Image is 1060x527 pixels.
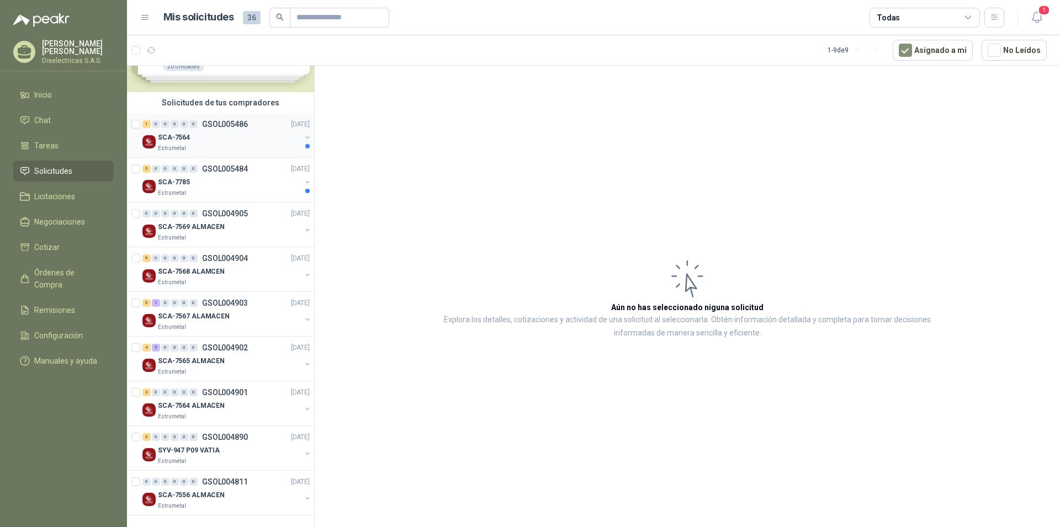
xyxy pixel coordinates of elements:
[34,165,72,177] span: Solicitudes
[161,433,169,441] div: 0
[158,144,186,153] p: Estrumetal
[142,314,156,327] img: Company Logo
[142,252,312,287] a: 9 0 0 0 0 0 GSOL004904[DATE] Company LogoSCA-7568 ALAMCENEstrumetal
[171,433,179,441] div: 0
[243,11,261,24] span: 36
[276,13,284,21] span: search
[202,388,248,396] p: GSOL004901
[142,210,151,217] div: 0
[161,165,169,173] div: 0
[142,403,156,417] img: Company Logo
[142,344,151,352] div: 4
[180,388,188,396] div: 0
[189,388,198,396] div: 0
[1027,8,1047,28] button: 1
[152,344,160,352] div: 5
[142,493,156,506] img: Company Logo
[142,433,151,441] div: 3
[34,267,103,291] span: Órdenes de Compra
[13,135,114,156] a: Tareas
[291,119,310,130] p: [DATE]
[158,222,225,232] p: SCA-7569 ALMACEN
[180,210,188,217] div: 0
[189,344,198,352] div: 0
[158,502,186,510] p: Estrumetal
[152,388,160,396] div: 0
[142,207,312,242] a: 0 0 0 0 0 0 GSOL004905[DATE] Company LogoSCA-7569 ALMACENEstrumetal
[13,211,114,232] a: Negociaciones
[34,114,51,126] span: Chat
[152,165,160,173] div: 0
[142,118,312,153] a: 1 0 0 0 0 0 GSOL005486[DATE] Company LogoSCA-7564Estrumetal
[161,344,169,352] div: 0
[13,13,70,26] img: Logo peakr
[171,344,179,352] div: 0
[180,254,188,262] div: 0
[291,164,310,174] p: [DATE]
[158,401,225,411] p: SCA-7564 ALMACEN
[161,478,169,486] div: 0
[142,475,312,510] a: 0 0 0 0 0 0 GSOL004811[DATE] Company LogoSCA-7556 ALMACENEstrumetal
[142,359,156,372] img: Company Logo
[152,299,160,307] div: 1
[189,165,198,173] div: 0
[893,40,973,61] button: Asignado a mi
[142,120,151,128] div: 1
[189,210,198,217] div: 0
[34,355,97,367] span: Manuales y ayuda
[13,325,114,346] a: Configuración
[189,299,198,307] div: 0
[180,120,188,128] div: 0
[202,254,248,262] p: GSOL004904
[202,433,248,441] p: GSOL004890
[13,186,114,207] a: Licitaciones
[189,478,198,486] div: 0
[291,387,310,398] p: [DATE]
[171,120,179,128] div: 0
[34,241,60,253] span: Cotizar
[189,120,198,128] div: 0
[158,233,186,242] p: Estrumetal
[202,299,248,307] p: GSOL004903
[13,161,114,182] a: Solicitudes
[180,478,188,486] div: 0
[152,254,160,262] div: 0
[158,311,230,322] p: SCA-7567 ALAMACEN
[152,210,160,217] div: 0
[161,210,169,217] div: 0
[142,135,156,148] img: Company Logo
[202,210,248,217] p: GSOL004905
[202,165,248,173] p: GSOL005484
[34,304,75,316] span: Remisiones
[34,329,83,342] span: Configuración
[13,237,114,258] a: Cotizar
[142,478,151,486] div: 0
[13,300,114,321] a: Remisiones
[142,269,156,283] img: Company Logo
[158,267,225,277] p: SCA-7568 ALAMCEN
[142,165,151,173] div: 5
[202,344,248,352] p: GSOL004902
[152,433,160,441] div: 0
[158,368,186,376] p: Estrumetal
[34,216,85,228] span: Negociaciones
[180,299,188,307] div: 0
[180,165,188,173] div: 0
[291,209,310,219] p: [DATE]
[142,386,312,421] a: 3 0 0 0 0 0 GSOL004901[DATE] Company LogoSCA-7564 ALMACENEstrumetal
[180,433,188,441] div: 0
[291,298,310,308] p: [DATE]
[189,254,198,262] div: 0
[142,296,312,332] a: 5 1 0 0 0 0 GSOL004903[DATE] Company LogoSCA-7567 ALAMACENEstrumetal
[1038,5,1050,15] span: 1
[158,356,225,366] p: SCA-7565 ALMACEN
[142,430,312,466] a: 3 0 0 0 0 0 GSOL004890[DATE] Company LogoSYV-947 P09 VATIAEstrumetal
[161,299,169,307] div: 0
[42,40,114,55] p: [PERSON_NAME] [PERSON_NAME]
[13,262,114,295] a: Órdenes de Compra
[158,132,190,143] p: SCA-7564
[142,388,151,396] div: 3
[202,478,248,486] p: GSOL004811
[142,299,151,307] div: 5
[163,9,234,25] h1: Mis solicitudes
